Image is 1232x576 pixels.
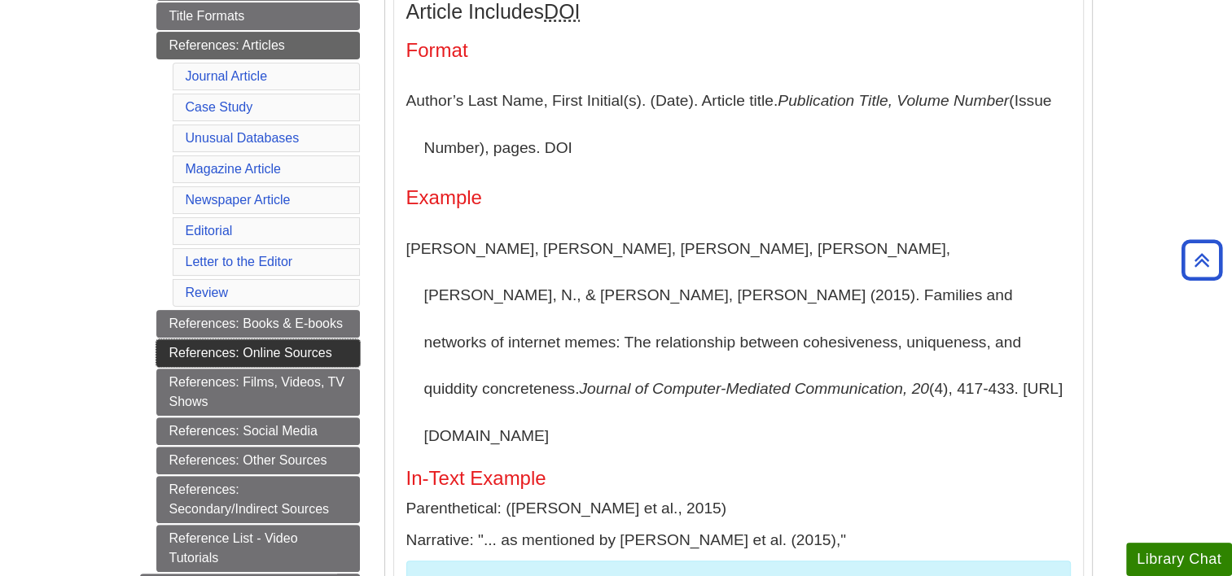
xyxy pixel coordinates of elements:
[579,380,928,397] i: Journal of Computer-Mediated Communication, 20
[1176,249,1228,271] a: Back to Top
[406,529,1071,552] p: Narrative: "... as mentioned by [PERSON_NAME] et al. (2015),"
[406,187,1071,208] h4: Example
[406,40,1071,61] h4: Format
[186,255,293,268] a: Letter to the Editor
[406,497,1071,521] p: Parenthetical: ([PERSON_NAME] et al., 2015)
[156,310,360,338] a: References: Books & E-books
[156,32,360,59] a: References: Articles
[156,447,360,474] a: References: Other Sources
[186,193,291,207] a: Newspaper Article
[156,476,360,523] a: References: Secondary/Indirect Sources
[186,286,228,299] a: Review
[406,468,1071,489] h5: In-Text Example
[186,100,253,114] a: Case Study
[406,225,1071,460] p: [PERSON_NAME], [PERSON_NAME], [PERSON_NAME], [PERSON_NAME], [PERSON_NAME], N., & [PERSON_NAME], [...
[186,162,281,176] a: Magazine Article
[186,224,233,238] a: Editorial
[156,339,360,367] a: References: Online Sources
[156,369,360,416] a: References: Films, Videos, TV Shows
[186,69,268,83] a: Journal Article
[156,525,360,572] a: Reference List - Video Tutorials
[156,2,360,30] a: Title Formats
[186,131,300,145] a: Unusual Databases
[156,417,360,445] a: References: Social Media
[1126,543,1232,576] button: Library Chat
[778,92,1009,109] i: Publication Title, Volume Number
[406,77,1071,171] p: Author’s Last Name, First Initial(s). (Date). Article title. (Issue Number), pages. DOI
